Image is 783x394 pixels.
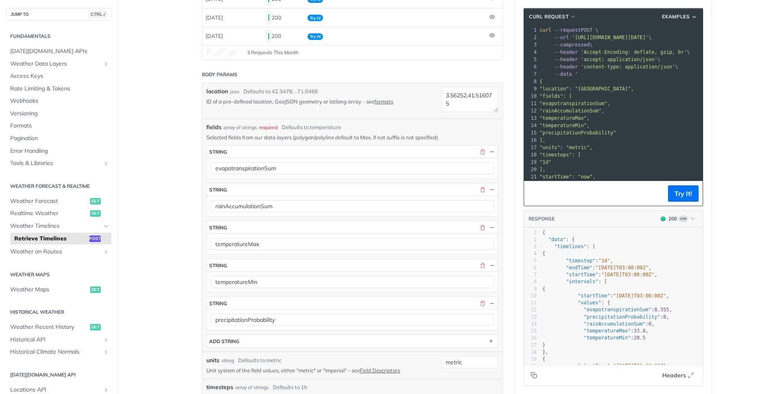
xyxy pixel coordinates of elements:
[6,33,111,40] h2: Fundamentals
[554,57,578,62] span: --header
[206,33,223,39] span: [DATE]
[540,27,551,33] span: curl
[542,307,672,313] span: : ,
[6,70,111,82] a: Access Keys
[540,27,599,33] span: POST \
[6,83,111,95] a: Rate Limiting & Tokens
[488,186,495,193] button: Hide
[528,215,555,223] button: RESPONSE
[542,265,651,271] span: : ,
[524,335,537,341] div: 16
[613,363,666,369] span: "[DATE]T03:00:00Z"
[554,42,590,48] span: --compressed
[679,216,688,222] span: Log
[540,145,593,150] span: "units": "metric",
[648,321,651,327] span: 0
[268,14,269,21] span: 200
[542,300,610,306] span: : {
[235,384,269,391] div: array of strings
[6,371,111,379] h2: [DATE][DOMAIN_NAME] API
[267,29,301,43] div: 200
[542,286,545,292] span: {
[6,334,111,346] a: Historical APIShow subpages for Historical API
[6,132,111,145] a: Pagination
[524,136,538,144] div: 16
[524,144,538,151] div: 17
[566,272,598,277] span: "startTime"
[540,115,590,121] span: "temperatureMax",
[103,223,109,229] button: Hide subpages for Weather Timelines
[524,158,538,166] div: 19
[668,185,699,202] button: Try It!
[238,357,281,365] div: Defaults to metric
[540,35,652,40] span: \
[584,321,646,327] span: "rainAccumulationSum"
[206,48,239,57] canvas: Line Graph
[578,300,602,306] span: "values"
[10,386,101,394] span: Locations API
[524,243,537,250] div: 3
[10,72,109,80] span: Access Keys
[524,236,537,243] div: 2
[540,49,690,55] span: \
[524,349,537,356] div: 18
[479,299,486,307] button: Delete
[268,33,269,40] span: 200
[662,13,690,20] span: Examples
[360,367,400,374] a: Field Descriptors
[542,279,607,284] span: : [
[10,248,101,256] span: Weather on Routes
[479,262,486,269] button: Delete
[542,244,595,249] span: : [
[206,14,223,21] span: [DATE]
[566,265,593,271] span: "endTime"
[6,246,111,258] a: Weather on RoutesShow subpages for Weather on Routes
[548,237,566,242] span: "data"
[10,60,101,68] span: Weather Data Layers
[223,124,257,131] div: array of strings
[584,314,660,320] span: "precipitationProbability"
[542,342,545,348] span: }
[554,71,572,77] span: --data
[273,383,307,392] div: Defaults to 1h
[10,122,109,130] span: Formats
[488,148,495,155] button: Hide
[542,335,646,341] span: :
[6,271,111,278] h2: Weather Maps
[103,249,109,255] button: Show subpages for Weather on Routes
[578,363,610,369] span: "startTime"
[540,57,660,62] span: \
[542,258,613,264] span: : ,
[542,363,669,369] span: : ,
[524,264,537,271] div: 6
[540,152,581,158] span: "timesteps": [
[6,321,111,333] a: Weather Recent Historyget
[554,49,578,55] span: --header
[581,49,687,55] span: 'Accept-Encoding: deflate, gzip, br'
[221,357,234,364] div: string
[10,209,88,218] span: Realtime Weather
[529,13,568,20] span: cURL Request
[259,124,278,131] div: required
[542,328,648,334] span: : ,
[6,95,111,107] a: Webhooks
[103,387,109,393] button: Show subpages for Locations API
[6,108,111,120] a: Versioning
[247,49,299,56] span: 3 Requests This Month
[206,356,219,365] label: units
[524,107,538,114] div: 12
[524,271,537,278] div: 7
[209,338,239,344] div: ADD string
[524,70,538,78] div: 7
[209,187,227,193] div: string
[554,27,581,33] span: --request
[488,224,495,231] button: Hide
[524,299,537,306] div: 11
[206,383,233,392] span: timesteps
[540,159,551,165] span: "1d"
[6,346,111,358] a: Historical Climate NormalsShow subpages for Historical Climate Normals
[528,187,540,200] button: Copy to clipboard
[584,307,651,313] span: "evapotranspirationSum"
[206,123,221,132] span: fields
[663,314,666,320] span: 0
